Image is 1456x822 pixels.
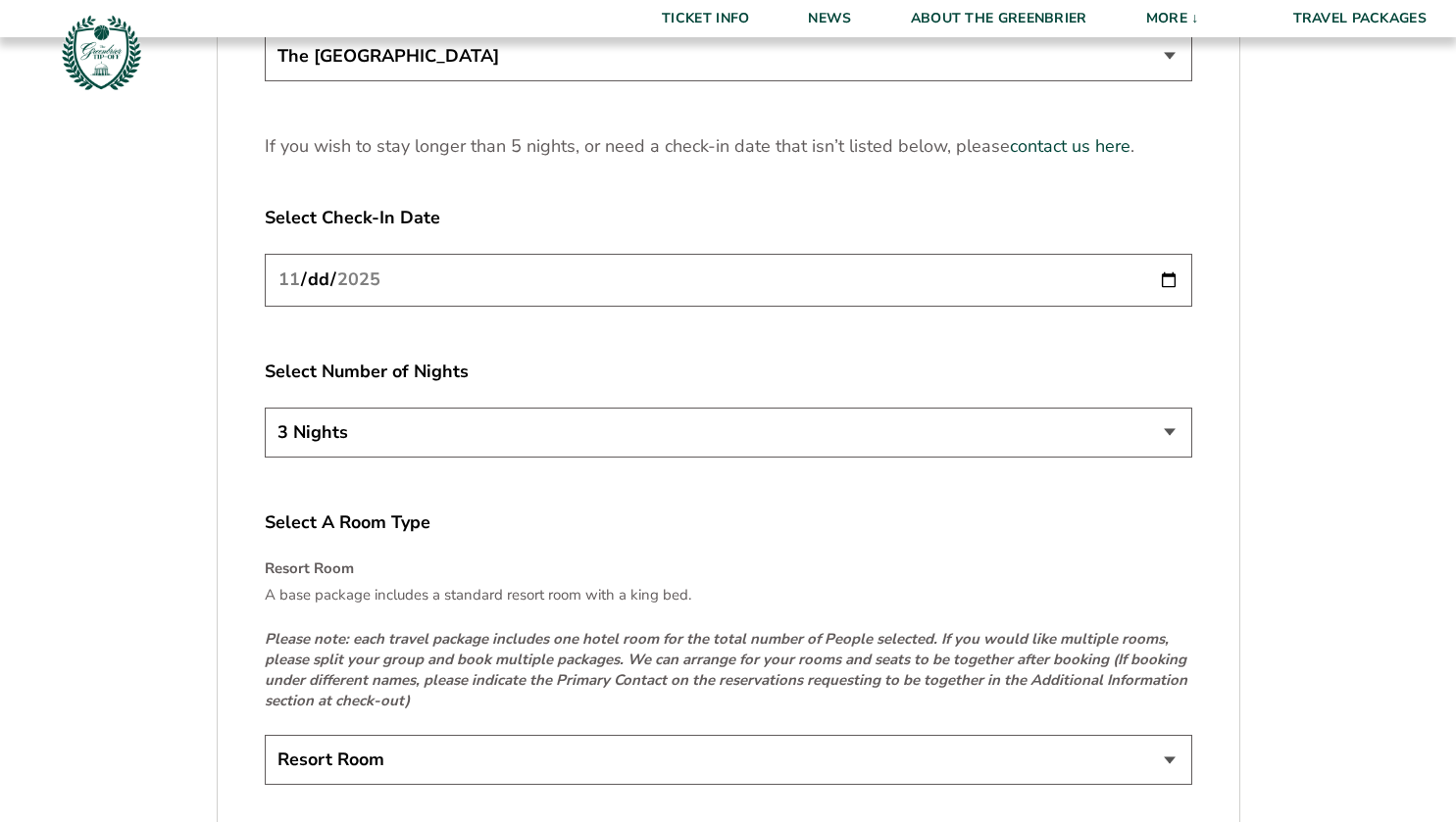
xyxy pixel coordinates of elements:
[59,10,144,95] img: Greenbrier Tip-Off
[1010,134,1130,159] a: contact us here
[265,510,1192,535] label: Select A Room Type
[265,206,1192,230] label: Select Check-In Date
[265,134,1192,159] p: If you wish to stay longer than 5 nights, or need a check-in date that isn’t listed below, please .
[265,585,1192,605] p: A base package includes a standard resort room with a king bed.
[265,558,1192,579] h4: Resort Room
[265,629,1187,710] em: Please note: each travel package includes one hotel room for the total number of People selected....
[265,360,1192,384] label: Select Number of Nights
